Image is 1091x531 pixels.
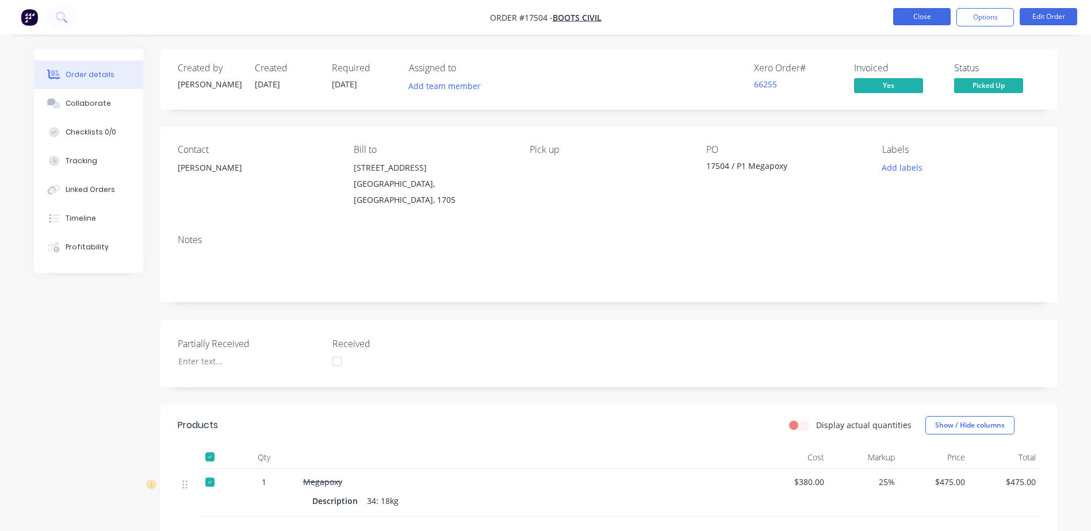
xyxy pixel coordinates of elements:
div: Products [178,418,218,432]
div: Order details [66,70,114,80]
span: [DATE] [255,79,280,90]
button: Close [893,8,951,25]
div: Created by [178,63,241,74]
a: 66255 [754,79,777,90]
div: Invoiced [854,63,940,74]
div: Timeline [66,213,96,224]
div: Cost [759,446,829,469]
button: Order details [34,60,143,89]
div: [GEOGRAPHIC_DATA], [GEOGRAPHIC_DATA], 1705 [354,176,511,208]
img: Factory [21,9,38,26]
div: PO [706,144,864,155]
div: Status [954,63,1040,74]
div: Required [332,63,395,74]
div: Labels [882,144,1040,155]
button: Timeline [34,204,143,233]
button: Add team member [402,78,487,94]
div: [STREET_ADDRESS] [354,160,511,176]
div: Collaborate [66,98,111,109]
span: $380.00 [763,476,825,488]
label: Received [332,337,476,351]
button: Show / Hide columns [925,416,1015,434]
span: 1 [262,476,266,488]
div: Description [312,492,362,509]
div: [PERSON_NAME] [178,78,241,90]
div: Profitability [66,242,109,252]
button: Linked Orders [34,175,143,204]
button: Tracking [34,147,143,175]
span: 25% [833,476,895,488]
span: Yes [854,78,923,93]
span: $475.00 [974,476,1036,488]
a: Boots Civil [553,12,602,23]
div: [PERSON_NAME] [178,160,335,197]
div: Pick up [530,144,687,155]
div: [PERSON_NAME] [178,160,335,176]
div: Created [255,63,318,74]
button: Picked Up [954,78,1023,95]
div: Xero Order # [754,63,840,74]
button: Edit Order [1020,8,1077,25]
label: Display actual quantities [816,419,912,431]
button: Add team member [409,78,487,94]
div: Qty [229,446,298,469]
button: Options [956,8,1014,26]
div: Checklists 0/0 [66,127,116,137]
div: Bill to [354,144,511,155]
span: Picked Up [954,78,1023,93]
div: Markup [829,446,899,469]
label: Partially Received [178,337,321,351]
div: Notes [178,234,1040,245]
div: Linked Orders [66,184,115,195]
div: Price [899,446,970,469]
button: Add labels [876,160,929,175]
div: Tracking [66,156,97,166]
div: 34: 18kg [362,492,403,509]
div: Total [970,446,1040,469]
button: Profitability [34,233,143,261]
span: [DATE] [332,79,357,90]
span: $475.00 [904,476,966,488]
div: 17504 / P1 Megapoxy [706,160,850,176]
div: [STREET_ADDRESS][GEOGRAPHIC_DATA], [GEOGRAPHIC_DATA], 1705 [354,160,511,208]
span: Order #17504 - [490,12,553,23]
span: Megapoxy [303,476,342,487]
div: Contact [178,144,335,155]
button: Collaborate [34,89,143,118]
button: Checklists 0/0 [34,118,143,147]
div: Assigned to [409,63,524,74]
